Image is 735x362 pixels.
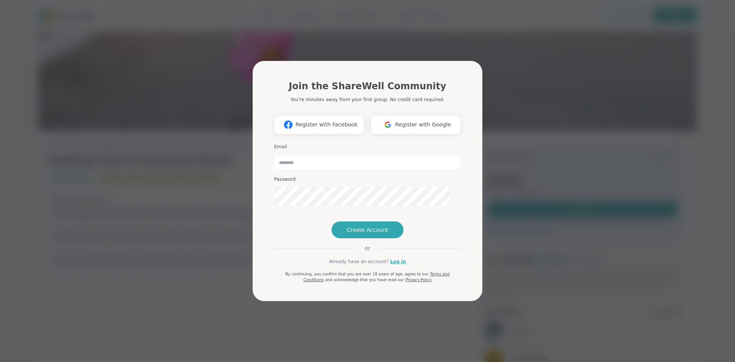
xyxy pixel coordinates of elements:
a: Terms and Conditions [303,272,449,282]
span: By continuing, you confirm that you are over 18 years of age, agree to our [285,272,428,276]
a: Log in [390,258,406,265]
img: ShareWell Logomark [281,118,296,132]
h3: Email [274,144,461,150]
h1: Join the ShareWell Community [289,79,446,93]
span: and acknowledge that you have read our [325,278,404,282]
span: Register with Google [395,121,451,129]
span: Register with Facebook [296,121,358,129]
span: Create Account [347,226,388,234]
h3: Password [274,176,461,183]
p: You're minutes away from your first group. No credit card required. [291,96,444,103]
button: Register with Google [371,115,461,134]
a: Privacy Policy [405,278,431,282]
button: Register with Facebook [274,115,364,134]
button: Create Account [332,221,403,238]
span: or [356,244,379,252]
span: Already have an account? [329,258,389,265]
img: ShareWell Logomark [381,118,395,132]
